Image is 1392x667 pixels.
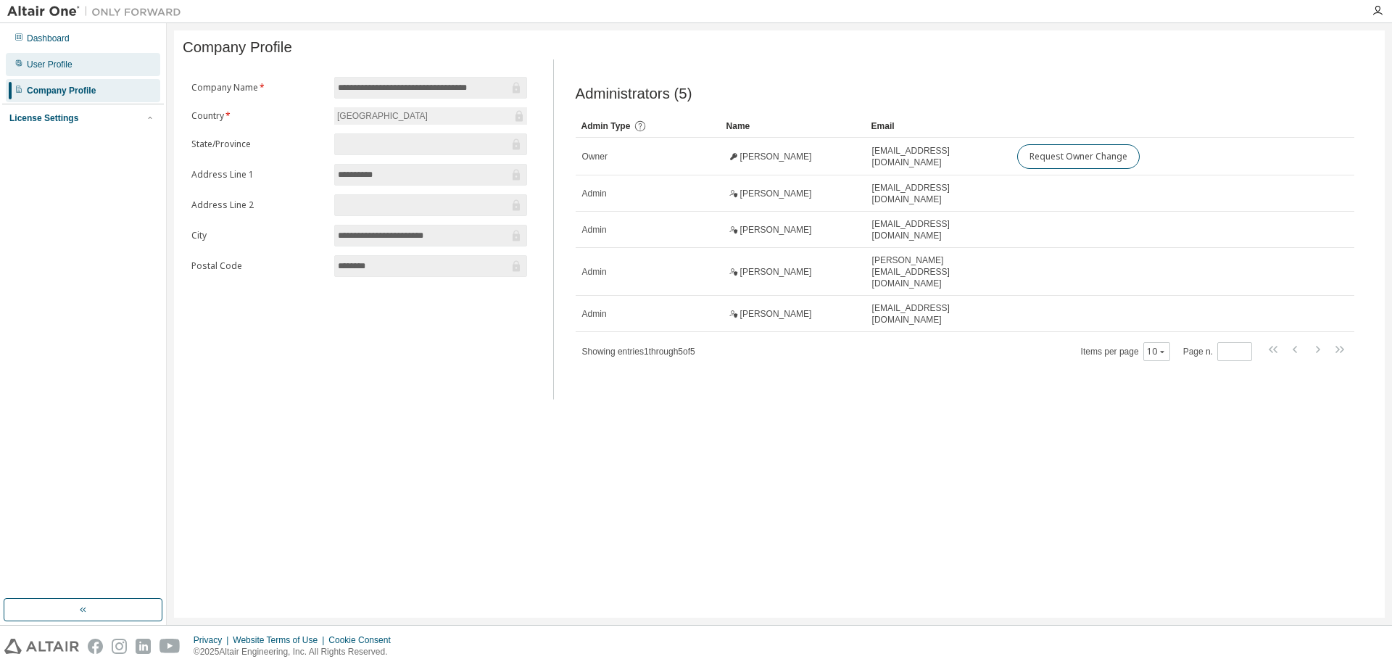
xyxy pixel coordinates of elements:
img: facebook.svg [88,639,103,654]
div: Email [871,115,1005,138]
span: [PERSON_NAME] [740,308,812,320]
span: Admin Type [581,121,631,131]
label: Address Line 1 [191,169,326,181]
div: License Settings [9,112,78,124]
span: Owner [582,151,608,162]
div: [GEOGRAPHIC_DATA] [335,108,430,124]
span: Items per page [1081,342,1170,361]
div: Website Terms of Use [233,634,328,646]
span: [PERSON_NAME] [740,224,812,236]
button: Request Owner Change [1017,144,1140,169]
span: [EMAIL_ADDRESS][DOMAIN_NAME] [872,218,1004,241]
div: Dashboard [27,33,70,44]
label: City [191,230,326,241]
div: Company Profile [27,85,96,96]
label: Postal Code [191,260,326,272]
div: Cookie Consent [328,634,399,646]
div: Privacy [194,634,233,646]
span: [EMAIL_ADDRESS][DOMAIN_NAME] [872,182,1004,205]
span: [PERSON_NAME][EMAIL_ADDRESS][DOMAIN_NAME] [872,254,1004,289]
span: Admin [582,266,607,278]
div: [GEOGRAPHIC_DATA] [334,107,527,125]
span: Administrators (5) [576,86,692,102]
div: User Profile [27,59,72,70]
span: [EMAIL_ADDRESS][DOMAIN_NAME] [872,302,1004,326]
img: instagram.svg [112,639,127,654]
img: Altair One [7,4,188,19]
span: [PERSON_NAME] [740,266,812,278]
span: Showing entries 1 through 5 of 5 [582,347,695,357]
span: Admin [582,224,607,236]
label: Address Line 2 [191,199,326,211]
span: Page n. [1183,342,1252,361]
span: [PERSON_NAME] [740,151,812,162]
img: altair_logo.svg [4,639,79,654]
label: State/Province [191,138,326,150]
span: [PERSON_NAME] [740,188,812,199]
img: linkedin.svg [136,639,151,654]
button: 10 [1147,346,1167,357]
span: Admin [582,308,607,320]
span: Company Profile [183,39,292,56]
p: © 2025 Altair Engineering, Inc. All Rights Reserved. [194,646,399,658]
span: [EMAIL_ADDRESS][DOMAIN_NAME] [872,145,1004,168]
span: Admin [582,188,607,199]
div: Name [726,115,860,138]
img: youtube.svg [159,639,181,654]
label: Country [191,110,326,122]
label: Company Name [191,82,326,94]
